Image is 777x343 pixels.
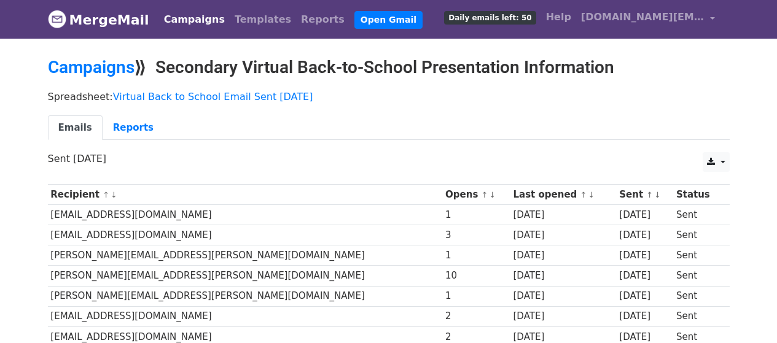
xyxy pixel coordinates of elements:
[619,208,670,222] div: [DATE]
[296,7,349,32] a: Reports
[619,269,670,283] div: [DATE]
[442,185,510,205] th: Opens
[445,309,507,323] div: 2
[673,185,722,205] th: Status
[619,249,670,263] div: [DATE]
[619,309,670,323] div: [DATE]
[489,190,496,199] a: ↓
[654,190,661,199] a: ↓
[513,269,614,283] div: [DATE]
[230,7,296,32] a: Templates
[48,306,443,326] td: [EMAIL_ADDRESS][DOMAIN_NAME]
[111,190,117,199] a: ↓
[444,11,536,25] span: Daily emails left: 50
[482,190,488,199] a: ↑
[113,91,313,102] a: Virtual Back to School Email Sent [DATE]
[439,5,541,29] a: Daily emails left: 50
[513,249,614,263] div: [DATE]
[619,289,670,303] div: [DATE]
[673,266,722,286] td: Sent
[48,225,443,245] td: [EMAIL_ADDRESS][DOMAIN_NAME]
[541,5,576,29] a: Help
[159,7,230,32] a: Campaigns
[673,245,722,266] td: Sent
[48,152,730,165] p: Sent [DATE]
[580,190,587,199] a: ↑
[673,286,722,306] td: Sent
[445,228,507,242] div: 3
[510,185,617,205] th: Last opened
[588,190,595,199] a: ↓
[48,185,443,205] th: Recipient
[513,309,614,323] div: [DATE]
[48,205,443,225] td: [EMAIL_ADDRESS][DOMAIN_NAME]
[576,5,720,34] a: [DOMAIN_NAME][EMAIL_ADDRESS][DOMAIN_NAME]
[354,11,423,29] a: Open Gmail
[445,249,507,263] div: 1
[619,228,670,242] div: [DATE]
[646,190,653,199] a: ↑
[581,10,704,25] span: [DOMAIN_NAME][EMAIL_ADDRESS][DOMAIN_NAME]
[48,245,443,266] td: [PERSON_NAME][EMAIL_ADDRESS][PERSON_NAME][DOMAIN_NAME]
[48,266,443,286] td: [PERSON_NAME][EMAIL_ADDRESS][PERSON_NAME][DOMAIN_NAME]
[48,10,66,28] img: MergeMail logo
[445,208,507,222] div: 1
[48,115,103,141] a: Emails
[673,306,722,326] td: Sent
[103,190,109,199] a: ↑
[48,57,135,77] a: Campaigns
[48,286,443,306] td: [PERSON_NAME][EMAIL_ADDRESS][PERSON_NAME][DOMAIN_NAME]
[48,57,730,78] h2: ⟫ Secondary Virtual Back-to-School Presentation Information
[48,90,730,103] p: Spreadsheet:
[673,225,722,245] td: Sent
[48,7,149,33] a: MergeMail
[103,115,164,141] a: Reports
[445,289,507,303] div: 1
[513,289,614,303] div: [DATE]
[616,185,673,205] th: Sent
[513,228,614,242] div: [DATE]
[445,269,507,283] div: 10
[513,208,614,222] div: [DATE]
[673,205,722,225] td: Sent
